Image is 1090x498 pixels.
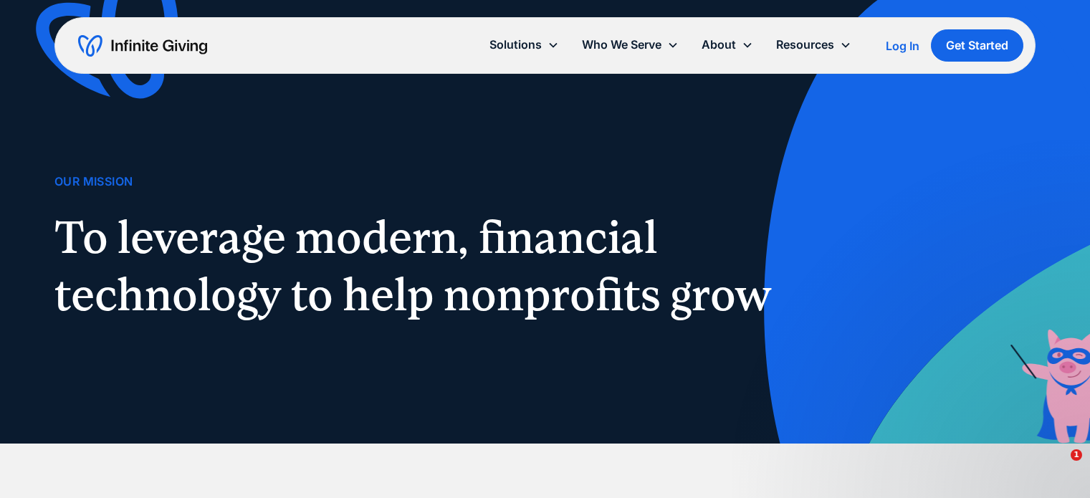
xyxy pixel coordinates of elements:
span: 1 [1071,449,1082,461]
div: About [690,29,765,60]
div: Resources [776,35,834,54]
h1: To leverage modern, financial technology to help nonprofits grow [54,209,788,323]
div: Solutions [478,29,570,60]
iframe: Intercom live chat [1041,449,1076,484]
div: Resources [765,29,863,60]
a: Log In [886,37,919,54]
a: Get Started [931,29,1023,62]
div: Our Mission [54,172,133,191]
div: Log In [886,40,919,52]
div: Who We Serve [570,29,690,60]
div: About [702,35,736,54]
div: Who We Serve [582,35,661,54]
a: home [78,34,207,57]
div: Solutions [489,35,542,54]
